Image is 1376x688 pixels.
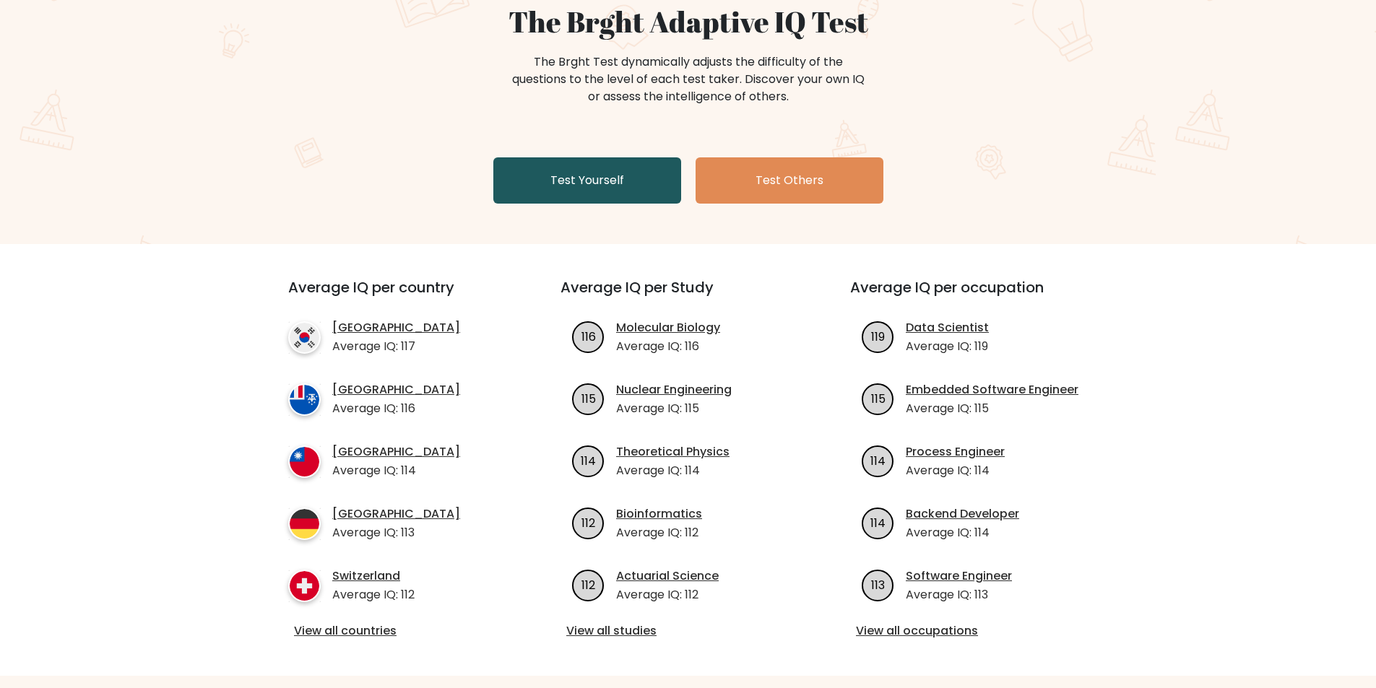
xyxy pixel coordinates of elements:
[906,319,989,336] a: Data Scientist
[332,586,415,604] p: Average IQ: 112
[566,622,810,640] a: View all studies
[332,462,460,479] p: Average IQ: 114
[616,338,720,355] p: Average IQ: 116
[616,443,730,461] a: Theoretical Physics
[332,381,460,399] a: [GEOGRAPHIC_DATA]
[561,279,815,313] h3: Average IQ per Study
[332,505,460,523] a: [GEOGRAPHIC_DATA]
[288,321,321,354] img: country
[906,505,1019,523] a: Backend Developer
[696,157,883,204] a: Test Others
[906,381,1078,399] a: Embedded Software Engineer
[616,462,730,479] p: Average IQ: 114
[616,524,702,541] p: Average IQ: 112
[581,390,596,406] text: 115
[288,279,509,313] h3: Average IQ per country
[336,4,1041,39] h1: The Brght Adaptive IQ Test
[906,400,1078,417] p: Average IQ: 115
[871,390,886,406] text: 115
[581,576,595,593] text: 112
[508,53,869,105] div: The Brght Test dynamically adjusts the difficulty of the questions to the level of each test take...
[332,338,460,355] p: Average IQ: 117
[288,570,321,602] img: country
[616,381,732,399] a: Nuclear Engineering
[616,586,719,604] p: Average IQ: 112
[581,328,596,344] text: 116
[906,524,1019,541] p: Average IQ: 114
[870,452,886,469] text: 114
[870,514,886,531] text: 114
[288,445,321,478] img: country
[581,452,596,469] text: 114
[581,514,595,531] text: 112
[906,443,1005,461] a: Process Engineer
[332,319,460,336] a: [GEOGRAPHIC_DATA]
[616,567,719,585] a: Actuarial Science
[906,586,1012,604] p: Average IQ: 113
[856,622,1099,640] a: View all occupations
[616,400,732,417] p: Average IQ: 115
[332,443,460,461] a: [GEOGRAPHIC_DATA]
[493,157,681,204] a: Test Yourself
[906,338,989,355] p: Average IQ: 119
[616,319,720,336] a: Molecular Biology
[288,383,321,416] img: country
[288,508,321,540] img: country
[294,622,503,640] a: View all countries
[332,524,460,541] p: Average IQ: 113
[616,505,702,523] a: Bioinformatics
[332,400,460,417] p: Average IQ: 116
[906,567,1012,585] a: Software Engineer
[332,567,415,585] a: Switzerland
[850,279,1105,313] h3: Average IQ per occupation
[871,328,885,344] text: 119
[871,576,885,593] text: 113
[906,462,1005,479] p: Average IQ: 114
